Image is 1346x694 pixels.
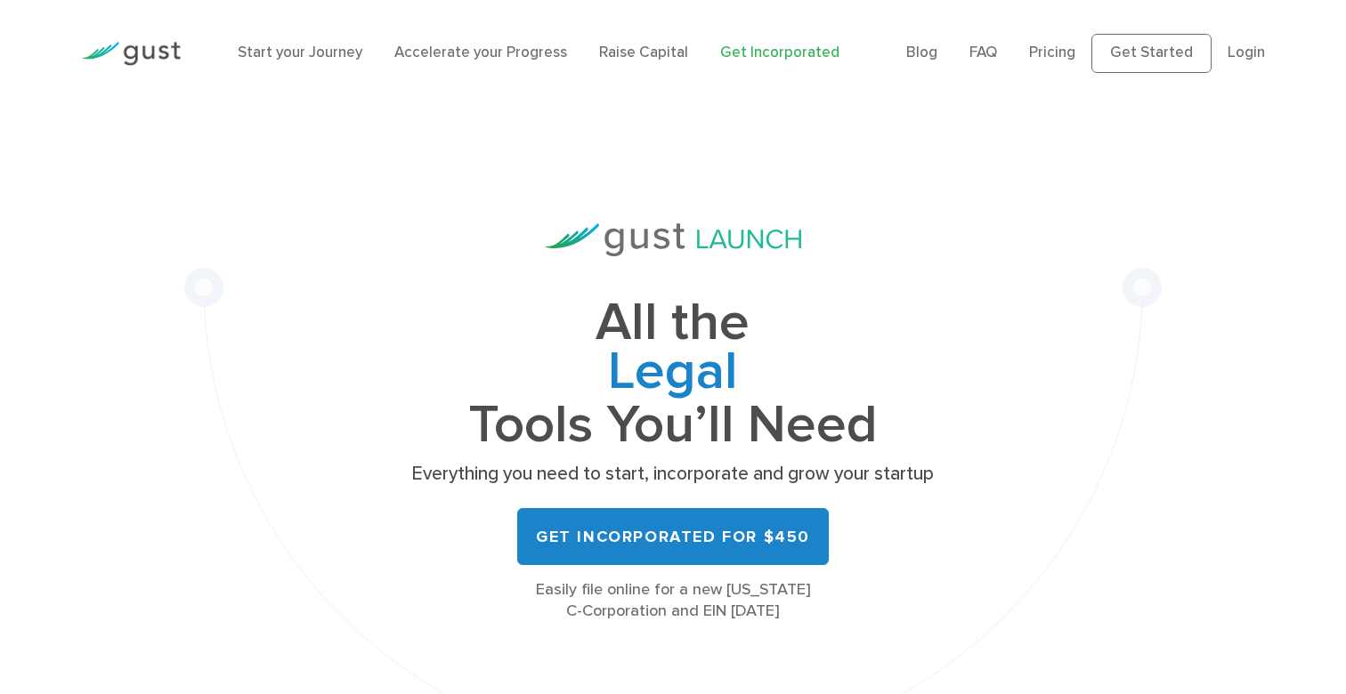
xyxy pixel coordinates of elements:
a: Login [1228,44,1265,61]
div: Easily file online for a new [US_STATE] C-Corporation and EIN [DATE] [406,579,940,622]
a: Pricing [1029,44,1075,61]
a: Blog [906,44,937,61]
a: Get Started [1091,34,1212,73]
img: Gust Launch Logo [545,223,801,256]
a: Get Incorporated [720,44,839,61]
img: Gust Logo [81,42,181,66]
a: Raise Capital [599,44,688,61]
p: Everything you need to start, incorporate and grow your startup [406,462,940,487]
a: Start your Journey [238,44,362,61]
a: FAQ [969,44,997,61]
h1: All the Tools You’ll Need [406,299,940,449]
span: Cap Table [406,350,940,403]
a: Accelerate your Progress [394,44,567,61]
a: Get Incorporated for $450 [517,508,829,565]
